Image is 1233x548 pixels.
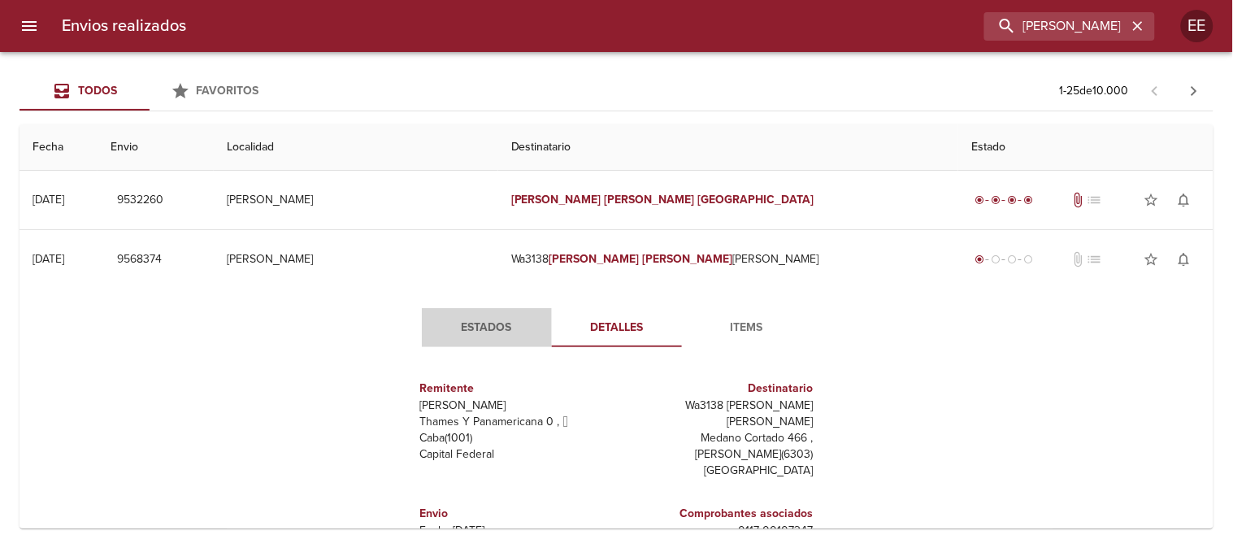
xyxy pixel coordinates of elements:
[1086,192,1102,208] span: No tiene pedido asociado
[971,192,1036,208] div: Entregado
[498,230,959,289] td: Wa3138 [PERSON_NAME]
[623,505,814,523] h6: Comprobantes asociados
[111,245,168,275] button: 9568374
[420,380,610,398] h6: Remitente
[498,124,959,171] th: Destinatario
[1181,10,1213,42] div: Abrir información de usuario
[623,523,814,539] p: - 0117 - 00107347
[984,12,1127,41] input: buscar
[991,195,1001,205] span: radio_button_checked
[98,124,214,171] th: Envio
[1176,192,1192,208] span: notifications_none
[697,193,814,207] em: [GEOGRAPHIC_DATA]
[1168,184,1200,216] button: Activar notificaciones
[420,505,610,523] h6: Envio
[10,7,49,46] button: menu
[117,250,162,270] span: 9568374
[62,13,186,39] h6: Envios realizados
[643,252,733,266] em: [PERSON_NAME]
[623,430,814,446] p: Medano Cortado 466 ,
[975,254,984,264] span: radio_button_checked
[1181,10,1213,42] div: EE
[214,230,498,289] td: [PERSON_NAME]
[20,124,98,171] th: Fecha
[420,414,610,430] p: Thames Y Panamericana 0 ,  
[1135,243,1168,276] button: Agregar a favoritos
[33,252,64,266] div: [DATE]
[1144,192,1160,208] span: star_border
[623,446,814,463] p: [PERSON_NAME] ( 6303 )
[692,318,802,338] span: Items
[117,190,163,211] span: 9532260
[623,463,814,479] p: [GEOGRAPHIC_DATA]
[511,193,601,207] em: [PERSON_NAME]
[1070,192,1086,208] span: Tiene documentos adjuntos
[991,254,1001,264] span: radio_button_unchecked
[1007,195,1017,205] span: radio_button_checked
[623,380,814,398] h6: Destinatario
[420,398,610,414] p: [PERSON_NAME]
[1070,251,1086,267] span: No tiene documentos adjuntos
[1060,83,1129,99] p: 1 - 25 de 10.000
[549,252,640,266] em: [PERSON_NAME]
[1007,254,1017,264] span: radio_button_unchecked
[78,84,117,98] span: Todos
[975,195,984,205] span: radio_button_checked
[1174,72,1213,111] span: Pagina siguiente
[422,308,812,347] div: Tabs detalle de guia
[420,430,610,446] p: Caba ( 1001 )
[1144,251,1160,267] span: star_border
[1168,243,1200,276] button: Activar notificaciones
[1176,251,1192,267] span: notifications_none
[420,446,610,463] p: Capital Federal
[111,185,170,215] button: 9532260
[197,84,259,98] span: Favoritos
[20,72,280,111] div: Tabs Envios
[214,171,498,229] td: [PERSON_NAME]
[1135,82,1174,98] span: Pagina anterior
[1135,184,1168,216] button: Agregar a favoritos
[420,523,610,539] p: Fecha: [DATE]
[432,318,542,338] span: Estados
[1023,254,1033,264] span: radio_button_unchecked
[214,124,498,171] th: Localidad
[562,318,672,338] span: Detalles
[623,398,814,430] p: Wa3138 [PERSON_NAME] [PERSON_NAME]
[1023,195,1033,205] span: radio_button_checked
[971,251,1036,267] div: Generado
[958,124,1213,171] th: Estado
[605,193,695,207] em: [PERSON_NAME]
[33,193,64,207] div: [DATE]
[1086,251,1102,267] span: No tiene pedido asociado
